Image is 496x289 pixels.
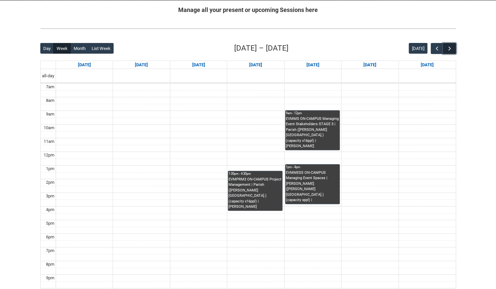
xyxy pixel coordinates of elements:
div: EVMMS ON-CAMPUS Managing Event Stakeholders STAGE 3 | Parish ([PERSON_NAME][GEOGRAPHIC_DATA].) (c... [286,116,339,149]
a: Go to November 3, 2025 [134,61,149,69]
div: 9am [45,111,56,118]
img: REDU_GREY_LINE [40,25,456,32]
a: Go to November 6, 2025 [305,61,320,69]
div: EVMMESS ON-CAMPUS Managing Event Spaces | [PERSON_NAME] ([PERSON_NAME][GEOGRAPHIC_DATA].) (capaci... [286,170,339,204]
div: 8am [45,97,56,104]
div: 10am [42,125,56,131]
button: Next Week [443,43,456,54]
a: Go to November 8, 2025 [419,61,435,69]
div: 9am - 12pm [286,111,339,116]
button: [DATE] [409,43,427,54]
button: Previous Week [431,43,443,54]
a: Go to November 2, 2025 [77,61,92,69]
div: 3pm [45,193,56,199]
div: 11am [42,138,56,145]
div: 4pm [45,206,56,213]
a: Go to November 7, 2025 [362,61,378,69]
button: List Week [88,43,114,54]
div: 6pm [45,234,56,240]
div: 12pm [42,152,56,158]
div: 7pm [45,247,56,254]
span: all-day [41,73,56,79]
div: 9pm [45,275,56,281]
div: 1:30pm - 4:30pm [229,171,282,176]
div: 1pm [45,165,56,172]
button: Day [40,43,54,54]
div: EVMPRM3 ON-CAMPUS Project Management | Parish ([PERSON_NAME][GEOGRAPHIC_DATA].) (capacity x16ppl)... [229,177,282,210]
div: 5pm [45,220,56,227]
div: 1pm - 4pm [286,165,339,169]
div: 8pm [45,261,56,268]
button: Week [53,43,71,54]
h2: Manage all your present or upcoming Sessions here [40,5,456,14]
div: 7am [45,84,56,90]
h2: [DATE] – [DATE] [234,43,288,54]
a: Go to November 4, 2025 [191,61,207,69]
a: Go to November 5, 2025 [248,61,263,69]
div: 2pm [45,179,56,186]
button: Month [70,43,89,54]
